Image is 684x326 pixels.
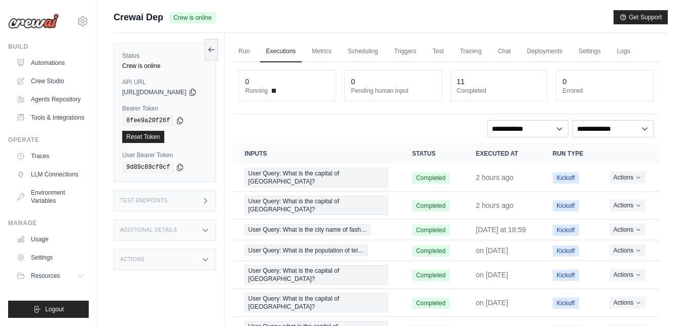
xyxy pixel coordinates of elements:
[553,225,579,236] span: Kickoff
[426,41,450,62] a: Test
[245,224,371,235] span: User Query: What is the city name of fash…
[245,77,249,87] div: 0
[609,199,645,211] button: Actions for execution
[245,293,388,312] a: View execution details for User Query
[31,272,60,280] span: Resources
[233,143,400,164] th: Inputs
[120,227,177,233] h3: Additional Details
[245,196,388,215] span: User Query: What is the capital of [GEOGRAPHIC_DATA]?
[122,151,207,159] label: User Bearer Token
[553,270,579,281] span: Kickoff
[12,185,89,209] a: Environment Variables
[553,200,579,211] span: Kickoff
[245,196,388,215] a: View execution details for User Query
[120,257,145,263] h3: Actions
[122,62,207,70] div: Crew is online
[245,265,388,284] a: View execution details for User Query
[476,299,509,307] time: September 4, 2025 at 17:47 IST
[412,270,450,281] span: Completed
[476,201,514,209] time: October 3, 2025 at 15:39 IST
[400,143,464,164] th: Status
[562,87,647,95] dt: Errored
[8,219,89,227] div: Manage
[553,172,579,184] span: Kickoff
[245,168,388,187] a: View execution details for User Query
[245,87,268,95] span: Running
[553,298,579,309] span: Kickoff
[120,198,168,204] h3: Test Endpoints
[245,245,368,256] span: User Query: What is the population of tel…
[233,41,256,62] a: Run
[12,249,89,266] a: Settings
[12,166,89,183] a: LLM Connections
[572,41,606,62] a: Settings
[8,14,59,29] img: Logo
[454,41,488,62] a: Training
[412,200,450,211] span: Completed
[122,104,207,113] label: Bearer Token
[614,10,668,24] button: Get Support
[351,77,355,87] div: 0
[609,244,645,257] button: Actions for execution
[412,225,450,236] span: Completed
[553,245,579,257] span: Kickoff
[633,277,684,326] iframe: Chat Widget
[562,77,566,87] div: 0
[122,161,174,173] code: 9d89c89cf0cf
[114,10,163,24] span: Crewai Dep
[122,131,164,143] a: Reset Token
[476,246,509,255] time: September 8, 2025 at 15:19 IST
[8,301,89,318] button: Logout
[12,91,89,107] a: Agents Repository
[306,41,338,62] a: Metrics
[12,55,89,71] a: Automations
[609,171,645,184] button: Actions for execution
[457,77,465,87] div: 11
[45,305,64,313] span: Logout
[12,73,89,89] a: Crew Studio
[521,41,568,62] a: Deployments
[169,12,215,23] span: Crew is online
[351,87,436,95] dt: Pending human input
[12,268,89,284] button: Resources
[245,168,388,187] span: User Query: What is the capital of [GEOGRAPHIC_DATA]?
[122,78,207,86] label: API URL
[609,269,645,281] button: Actions for execution
[245,293,388,312] span: User Query: What is the capital of [GEOGRAPHIC_DATA]?
[12,231,89,247] a: Usage
[245,265,388,284] span: User Query: What is the capital of [GEOGRAPHIC_DATA]?
[492,41,517,62] a: Chat
[122,88,187,96] span: [URL][DOMAIN_NAME]
[8,136,89,144] div: Operate
[8,43,89,51] div: Build
[476,226,526,234] time: October 1, 2025 at 18:59 IST
[476,271,509,279] time: September 5, 2025 at 10:37 IST
[412,245,450,257] span: Completed
[245,245,388,256] a: View execution details for User Query
[342,41,384,62] a: Scheduling
[609,297,645,309] button: Actions for execution
[122,115,174,127] code: 8fee9a20f26f
[476,173,514,182] time: October 3, 2025 at 15:41 IST
[122,52,207,60] label: Status
[12,110,89,126] a: Tools & Integrations
[464,143,541,164] th: Executed at
[260,41,302,62] a: Executions
[412,298,450,309] span: Completed
[457,87,542,95] dt: Completed
[12,148,89,164] a: Traces
[611,41,636,62] a: Logs
[245,224,388,235] a: View execution details for User Query
[541,143,597,164] th: Run Type
[412,172,450,184] span: Completed
[609,224,645,236] button: Actions for execution
[388,41,422,62] a: Triggers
